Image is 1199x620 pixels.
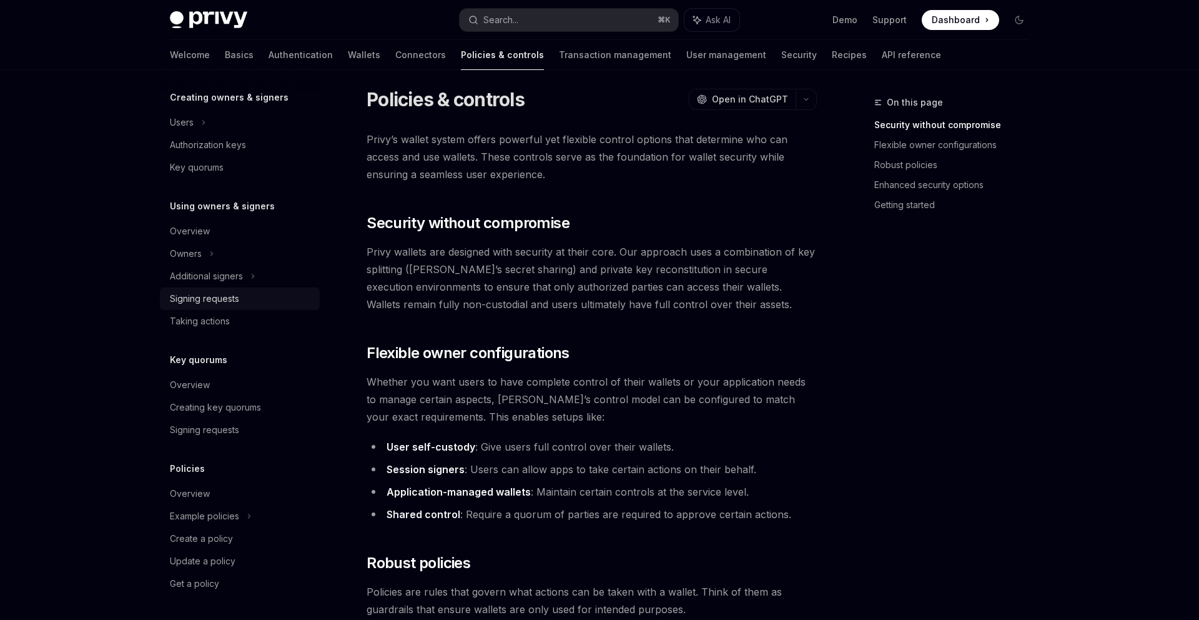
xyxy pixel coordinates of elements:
[160,310,320,332] a: Taking actions
[170,11,247,29] img: dark logo
[882,40,941,70] a: API reference
[170,486,210,501] div: Overview
[387,441,475,453] strong: User self-custody
[874,115,1039,135] a: Security without compromise
[170,199,275,214] h5: Using owners & signers
[170,554,235,569] div: Update a policy
[170,291,239,306] div: Signing requests
[367,373,817,426] span: Whether you want users to have complete control of their wallets or your application needs to man...
[874,175,1039,195] a: Enhanced security options
[367,243,817,313] span: Privy wallets are designed with security at their core. Our approach uses a combination of key sp...
[170,377,210,392] div: Overview
[160,220,320,242] a: Overview
[395,40,446,70] a: Connectors
[170,115,194,130] div: Users
[160,419,320,441] a: Signing requests
[874,195,1039,215] a: Getting started
[874,135,1039,155] a: Flexible owner configurations
[269,40,333,70] a: Authentication
[932,14,980,26] span: Dashboard
[160,396,320,419] a: Creating key quorums
[781,40,817,70] a: Security
[170,422,239,437] div: Signing requests
[1009,10,1029,30] button: Toggle dark mode
[367,438,817,456] li: : Give users full control over their wallets.
[170,314,230,329] div: Taking actions
[160,374,320,396] a: Overview
[170,509,239,524] div: Example policies
[367,88,525,111] h1: Policies & controls
[658,15,671,25] span: ⌘ K
[367,506,817,523] li: : Require a quorum of parties are required to approve certain actions.
[170,461,205,476] h5: Policies
[367,553,470,573] span: Robust policies
[170,160,224,175] div: Key quorums
[387,463,465,476] strong: Session signers
[706,14,731,26] span: Ask AI
[874,155,1039,175] a: Robust policies
[170,352,227,367] h5: Key quorums
[387,508,460,521] strong: Shared control
[387,486,531,498] strong: Application-managed wallets
[170,531,233,546] div: Create a policy
[461,40,544,70] a: Policies & controls
[559,40,671,70] a: Transaction management
[160,572,320,595] a: Get a policy
[832,40,867,70] a: Recipes
[686,40,766,70] a: User management
[170,269,243,284] div: Additional signers
[872,14,907,26] a: Support
[367,343,570,363] span: Flexible owner configurations
[160,527,320,550] a: Create a policy
[225,40,254,70] a: Basics
[170,400,261,415] div: Creating key quorums
[160,156,320,179] a: Key quorums
[689,89,796,110] button: Open in ChatGPT
[160,482,320,505] a: Overview
[887,95,943,110] span: On this page
[367,461,817,478] li: : Users can allow apps to take certain actions on their behalf.
[922,10,999,30] a: Dashboard
[170,576,219,591] div: Get a policy
[160,287,320,310] a: Signing requests
[170,40,210,70] a: Welcome
[160,134,320,156] a: Authorization keys
[170,246,202,261] div: Owners
[348,40,380,70] a: Wallets
[367,483,817,501] li: : Maintain certain controls at the service level.
[684,9,739,31] button: Ask AI
[367,131,817,183] span: Privy’s wallet system offers powerful yet flexible control options that determine who can access ...
[170,90,289,105] h5: Creating owners & signers
[460,9,678,31] button: Search...⌘K
[367,213,570,233] span: Security without compromise
[832,14,857,26] a: Demo
[160,550,320,572] a: Update a policy
[483,12,518,27] div: Search...
[170,224,210,239] div: Overview
[367,583,817,618] span: Policies are rules that govern what actions can be taken with a wallet. Think of them as guardrai...
[712,93,788,106] span: Open in ChatGPT
[170,137,246,152] div: Authorization keys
